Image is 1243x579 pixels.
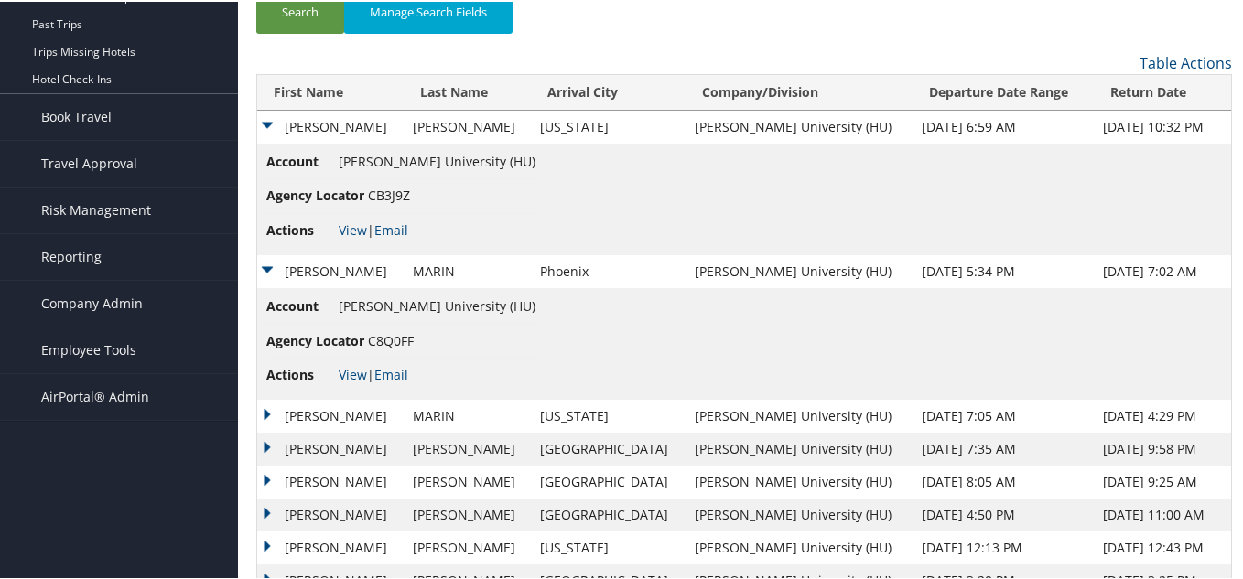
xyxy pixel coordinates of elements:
[913,464,1094,497] td: [DATE] 8:05 AM
[686,497,913,530] td: [PERSON_NAME] University (HU)
[1094,253,1231,286] td: [DATE] 7:02 AM
[339,364,367,381] a: View
[41,186,151,231] span: Risk Management
[404,109,531,142] td: [PERSON_NAME]
[257,464,404,497] td: [PERSON_NAME]
[913,431,1094,464] td: [DATE] 7:35 AM
[257,497,404,530] td: [PERSON_NAME]
[257,73,404,109] th: First Name: activate to sort column ascending
[257,398,404,431] td: [PERSON_NAME]
[531,109,686,142] td: [US_STATE]
[374,220,408,237] a: Email
[266,295,335,315] span: Account
[1094,109,1231,142] td: [DATE] 10:32 PM
[686,109,913,142] td: [PERSON_NAME] University (HU)
[41,139,137,185] span: Travel Approval
[339,151,535,168] span: [PERSON_NAME] University (HU)
[41,326,136,371] span: Employee Tools
[266,219,335,239] span: Actions
[913,530,1094,563] td: [DATE] 12:13 PM
[404,464,531,497] td: [PERSON_NAME]
[339,220,367,237] a: View
[41,279,143,325] span: Company Admin
[1094,497,1231,530] td: [DATE] 11:00 AM
[257,253,404,286] td: [PERSON_NAME]
[257,109,404,142] td: [PERSON_NAME]
[531,464,686,497] td: [GEOGRAPHIC_DATA]
[266,150,335,170] span: Account
[266,363,335,383] span: Actions
[531,73,686,109] th: Arrival City: activate to sort column ascending
[913,73,1094,109] th: Departure Date Range: activate to sort column ascending
[41,232,102,278] span: Reporting
[368,185,410,202] span: CB3J9Z
[1094,464,1231,497] td: [DATE] 9:25 AM
[339,364,408,381] span: |
[404,398,531,431] td: MARIN
[686,431,913,464] td: [PERSON_NAME] University (HU)
[913,497,1094,530] td: [DATE] 4:50 PM
[41,372,149,418] span: AirPortal® Admin
[1140,51,1232,71] a: Table Actions
[913,253,1094,286] td: [DATE] 5:34 PM
[404,73,531,109] th: Last Name: activate to sort column ascending
[1094,73,1231,109] th: Return Date: activate to sort column ascending
[686,253,913,286] td: [PERSON_NAME] University (HU)
[686,73,913,109] th: Company/Division
[374,364,408,381] a: Email
[1094,431,1231,464] td: [DATE] 9:58 PM
[404,497,531,530] td: [PERSON_NAME]
[404,530,531,563] td: [PERSON_NAME]
[404,253,531,286] td: MARIN
[531,530,686,563] td: [US_STATE]
[686,464,913,497] td: [PERSON_NAME] University (HU)
[531,497,686,530] td: [GEOGRAPHIC_DATA]
[686,398,913,431] td: [PERSON_NAME] University (HU)
[1094,398,1231,431] td: [DATE] 4:29 PM
[339,220,408,237] span: |
[531,398,686,431] td: [US_STATE]
[913,109,1094,142] td: [DATE] 6:59 AM
[257,530,404,563] td: [PERSON_NAME]
[404,431,531,464] td: [PERSON_NAME]
[266,184,364,204] span: Agency Locator
[531,253,686,286] td: Phoenix
[257,431,404,464] td: [PERSON_NAME]
[531,431,686,464] td: [GEOGRAPHIC_DATA]
[368,330,414,348] span: C8Q0FF
[266,329,364,349] span: Agency Locator
[913,398,1094,431] td: [DATE] 7:05 AM
[1094,530,1231,563] td: [DATE] 12:43 PM
[41,92,112,138] span: Book Travel
[339,295,535,313] span: [PERSON_NAME] University (HU)
[686,530,913,563] td: [PERSON_NAME] University (HU)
